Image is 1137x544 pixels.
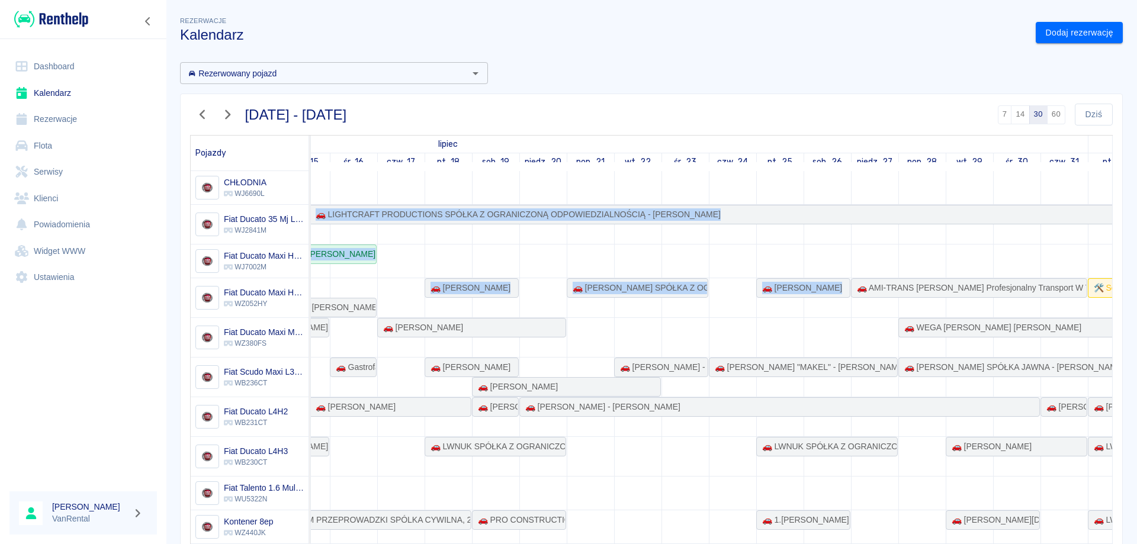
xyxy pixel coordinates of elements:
a: 18 lipca 2025 [434,153,463,170]
div: 🚗 [PERSON_NAME] [378,321,463,334]
img: Image [197,407,217,427]
p: WB231CT [224,417,288,428]
h6: Fiat Scudo Maxi L3H1 [224,366,304,378]
img: Image [197,178,217,198]
div: 🚗 1.[PERSON_NAME] ADEXIM PRZEPROWADZKI SPÓLKA CYWILNA, 2. ADEXIM PRZEPROWADZKI [PERSON_NAME] - [P... [189,514,470,526]
a: Serwisy [9,159,157,185]
img: Image [197,484,217,503]
p: WJ7002M [224,262,304,272]
div: 🚗 [PERSON_NAME] - [PERSON_NAME] [615,361,707,374]
input: Wyszukaj i wybierz pojazdy... [184,66,465,81]
div: 🚗 [PERSON_NAME] [757,282,842,294]
a: 1 sierpnia 2025 [1100,153,1123,170]
img: Image [197,517,217,537]
h6: [PERSON_NAME] [52,501,128,513]
h6: Kontener 8ep [224,516,273,527]
a: 26 lipca 2025 [810,153,845,170]
h6: Fiat Talento 1.6 Multijet L2H1 Base [224,482,304,494]
button: 7 dni [998,105,1012,124]
div: 🚗 LWNUK SPÓŁKA Z OGRANICZONĄ ODPOWIEDZIALNOŚCIĄ - [PERSON_NAME] [757,440,897,453]
img: Image [197,328,217,347]
a: Powiadomienia [9,211,157,238]
a: Kalendarz [9,80,157,107]
div: 🚗 LIGHTCRAFT PRODUCTIONS SPÓŁKA Z OGRANICZONĄ ODPOWIEDZIALNOŚCIĄ - [PERSON_NAME] [311,208,721,221]
span: Pojazdy [195,148,226,158]
p: WJ2841M [224,225,304,236]
a: Dashboard [9,53,157,80]
div: 🚗 [PERSON_NAME] [1089,401,1133,413]
div: 🚗 [PERSON_NAME] - [PERSON_NAME] [521,401,680,413]
img: Image [197,252,217,271]
div: 🚗 [PERSON_NAME] SPÓŁKA Z OGRANICZONĄ ODPOWIEDZIALNOŚCIĄ - [PERSON_NAME] Sp zoo [568,282,707,294]
button: 60 dni [1047,105,1065,124]
a: Flota [9,133,157,159]
div: 🚗 PRO CONSTRUCTION GERMANY SPÓŁKA Z OGRANICZONĄ ODPOWIEDZIALNOŚCIĄ - [PERSON_NAME] [473,514,565,526]
a: 20 lipca 2025 [522,153,564,170]
img: Image [197,215,217,234]
a: 16 lipca 2025 [341,153,367,170]
a: Rezerwacje [9,106,157,133]
p: VanRental [52,513,128,525]
a: Widget WWW [9,238,157,265]
span: Rezerwacje [180,17,226,24]
h6: Fiat Ducato Maxi HD MJ L4H2 [224,250,304,262]
a: 31 lipca 2025 [1046,153,1082,170]
a: Ustawienia [9,264,157,291]
a: 21 lipca 2025 [573,153,608,170]
div: 🚗 [PERSON_NAME] [PERSON_NAME] - [PERSON_NAME] [1042,401,1086,413]
button: Dziś [1075,104,1113,125]
div: 🚗 [PERSON_NAME] [311,401,396,413]
div: 🚗 [PERSON_NAME] [291,248,375,260]
a: Dodaj rezerwację [1036,22,1123,44]
div: 🚗 AMI-TRANS [PERSON_NAME] Profesjonalny Transport W Temperaturze Kontrolowanej - [PERSON_NAME] [852,282,1086,294]
div: 🚗 1.[PERSON_NAME] ADEXIM PRZEPROWADZKI SPÓLKA CYWILNA, 2. ADEXIM PRZEPROWADZKI [PERSON_NAME] - [P... [757,514,849,526]
h6: Fiat Ducato Maxi MJ L4H2 [224,326,304,338]
p: WZ380FS [224,338,304,349]
p: WZ052HY [224,298,304,309]
a: 19 lipca 2025 [479,153,513,170]
p: WB230CT [224,457,288,468]
div: 🚗 WEGA [PERSON_NAME] [PERSON_NAME] [900,321,1081,334]
a: 23 lipca 2025 [671,153,699,170]
h6: Fiat Ducato 35 Mj L3H2 [224,213,304,225]
h3: Kalendarz [180,27,1026,43]
div: 🚗 [PERSON_NAME] "MAKEL" - [PERSON_NAME] [710,361,897,374]
div: 🚗 [PERSON_NAME][DATE] NIERUCHOMOŚCI - [PERSON_NAME][DATE] [947,514,1039,526]
a: 28 lipca 2025 [904,153,940,170]
p: WB236CT [224,378,304,388]
a: Klienci [9,185,157,212]
a: 29 lipca 2025 [953,153,986,170]
div: 🚗 [PERSON_NAME] [473,381,558,393]
h6: Fiat Ducato L4H3 [224,445,288,457]
h6: Fiat Ducato Maxi HD MJ L4H2 [224,287,304,298]
a: 5 lipca 2025 [435,136,461,153]
a: 24 lipca 2025 [714,153,751,170]
button: Otwórz [467,65,484,82]
a: Renthelp logo [9,9,88,29]
a: 30 lipca 2025 [1003,153,1031,170]
a: 27 lipca 2025 [854,153,896,170]
div: 🚗 [PERSON_NAME] [947,440,1032,453]
div: 🚗 LWNUK SPÓŁKA Z OGRANICZONĄ ODPOWIEDZIALNOŚCIĄ - [PERSON_NAME] [426,440,565,453]
p: WJ6690L [224,188,266,199]
img: Image [197,288,217,308]
div: 🚗 [PERSON_NAME] [473,401,518,413]
a: 25 lipca 2025 [765,153,795,170]
h3: [DATE] - [DATE] [245,107,347,123]
img: Image [197,368,217,387]
div: 🛠️ Serwis [1089,282,1130,294]
h6: CHŁODNIA [224,176,266,188]
div: 🚗 Gastrofaza [PERSON_NAME] - [PERSON_NAME] [331,361,375,374]
button: 14 dni [1011,105,1029,124]
div: 🚗 [PERSON_NAME] [426,282,510,294]
p: WU5322N [224,494,304,504]
button: Zwiń nawigację [139,14,157,29]
div: 🚗 [PERSON_NAME] SPÓŁKA JAWNA - [PERSON_NAME] [900,361,1125,374]
h6: Fiat Ducato L4H2 [224,405,288,417]
img: Renthelp logo [14,9,88,29]
button: 30 dni [1029,105,1048,124]
p: WZ440JK [224,527,273,538]
a: 22 lipca 2025 [622,153,654,170]
div: 🚗 [PERSON_NAME] [426,361,510,374]
img: Image [197,447,217,466]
